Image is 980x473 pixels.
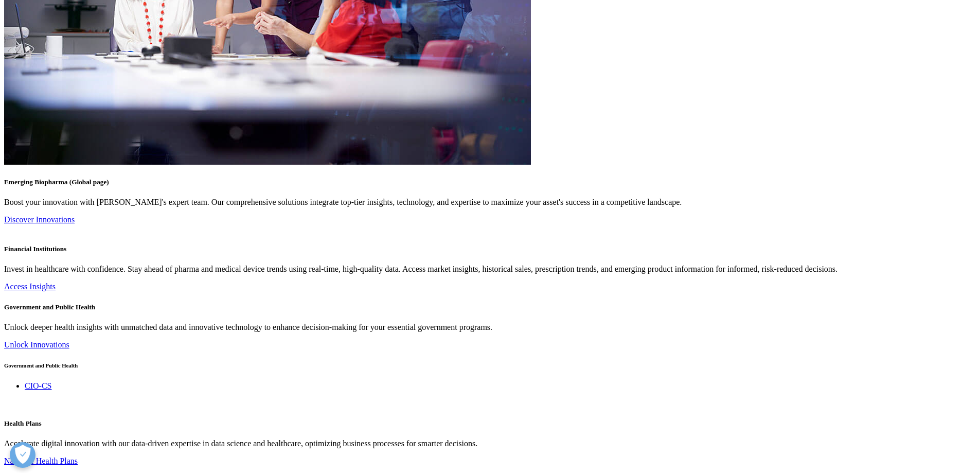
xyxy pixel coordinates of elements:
[4,178,976,186] h5: Emerging Biopharma (Global page)
[4,245,976,253] h5: Financial Institutions
[4,362,976,369] h6: Government and Public Health
[4,340,69,349] a: Unlock Innovations
[25,381,51,390] a: CIO-CS
[4,265,976,274] p: Invest in healthcare with confidence. Stay ahead of pharma and medical device trends using real-t...
[4,457,78,465] a: Navigate Health Plans
[4,323,976,332] p: Unlock deeper health insights with unmatched data and innovative technology to enhance decision-m...
[4,419,976,428] h5: Health Plans
[4,282,56,291] a: Access Insights
[10,442,35,468] button: Open Preferences
[4,439,976,448] p: Accelerate digital innovation with our data-driven expertise in data science and healthcare, opti...
[4,215,75,224] a: Discover Innovations
[4,303,976,311] h5: Government and Public Health
[4,198,976,207] p: Boost your innovation with [PERSON_NAME]'s expert team. Our comprehensive solutions integrate top...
